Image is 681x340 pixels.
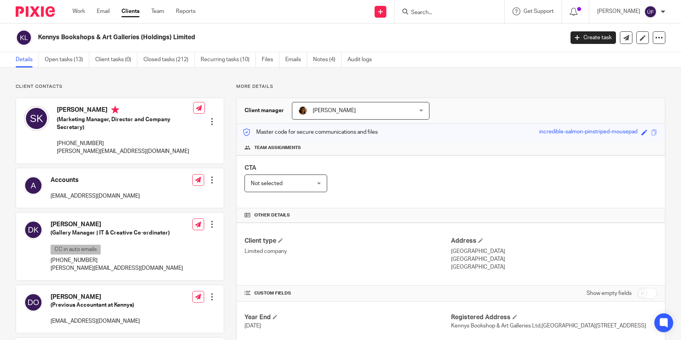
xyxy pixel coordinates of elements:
[451,263,657,271] p: [GEOGRAPHIC_DATA]
[24,293,43,312] img: svg%3E
[57,140,193,147] p: [PHONE_NUMBER]
[251,181,283,186] span: Not selected
[57,106,193,116] h4: [PERSON_NAME]
[51,264,183,272] p: [PERSON_NAME][EMAIL_ADDRESS][DOMAIN_NAME]
[410,9,481,16] input: Search
[201,52,256,67] a: Recurring tasks (10)
[57,116,193,132] h5: (Marketing Manager, Director and Company Secretary)
[571,31,616,44] a: Create task
[313,52,342,67] a: Notes (4)
[285,52,307,67] a: Emails
[24,220,43,239] img: svg%3E
[57,147,193,155] p: [PERSON_NAME][EMAIL_ADDRESS][DOMAIN_NAME]
[24,106,49,131] img: svg%3E
[451,313,657,322] h4: Registered Address
[539,128,638,137] div: incredible-salmon-pinstriped-mousepad
[72,7,85,15] a: Work
[298,106,308,115] img: Arvinder.jpeg
[51,293,140,301] h4: [PERSON_NAME]
[245,313,451,322] h4: Year End
[254,212,290,218] span: Other details
[523,9,554,14] span: Get Support
[245,107,284,115] h3: Client manager
[451,247,657,255] p: [GEOGRAPHIC_DATA]
[254,145,301,151] span: Team assignments
[644,5,657,18] img: svg%3E
[451,255,657,263] p: [GEOGRAPHIC_DATA]
[51,220,183,229] h4: [PERSON_NAME]
[451,323,646,329] span: Kennys Bookshop & Art Galleries Ltd.[GEOGRAPHIC_DATA][STREET_ADDRESS]
[236,84,665,90] p: More details
[587,289,632,297] label: Show empty fields
[151,7,164,15] a: Team
[51,245,101,255] p: CC in auto emails
[51,176,140,184] h4: Accounts
[451,237,657,245] h4: Address
[243,128,378,136] p: Master code for secure communications and files
[16,6,55,17] img: Pixie
[348,52,378,67] a: Audit logs
[245,323,261,329] span: [DATE]
[51,301,140,309] h5: (Previous Accountant at Kennys)
[313,108,356,113] span: [PERSON_NAME]
[24,176,43,195] img: svg%3E
[143,52,195,67] a: Closed tasks (212)
[51,256,183,264] p: [PHONE_NUMBER]
[51,229,183,237] h5: (Gallery Manager | IT & Creative Co-ordinator)
[245,247,451,255] p: Limited company
[245,237,451,245] h4: Client type
[95,52,138,67] a: Client tasks (0)
[16,52,39,67] a: Details
[262,52,279,67] a: Files
[16,29,32,46] img: svg%3E
[45,52,89,67] a: Open tasks (13)
[111,106,119,114] i: Primary
[245,165,256,171] span: CTA
[597,7,640,15] p: [PERSON_NAME]
[97,7,110,15] a: Email
[245,290,451,296] h4: CUSTOM FIELDS
[51,192,140,200] p: [EMAIL_ADDRESS][DOMAIN_NAME]
[16,84,224,90] p: Client contacts
[121,7,139,15] a: Clients
[51,317,140,325] p: [EMAIL_ADDRESS][DOMAIN_NAME]
[176,7,196,15] a: Reports
[38,33,455,42] h2: Kennys Bookshops & Art Galleries (Holdings) Limited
